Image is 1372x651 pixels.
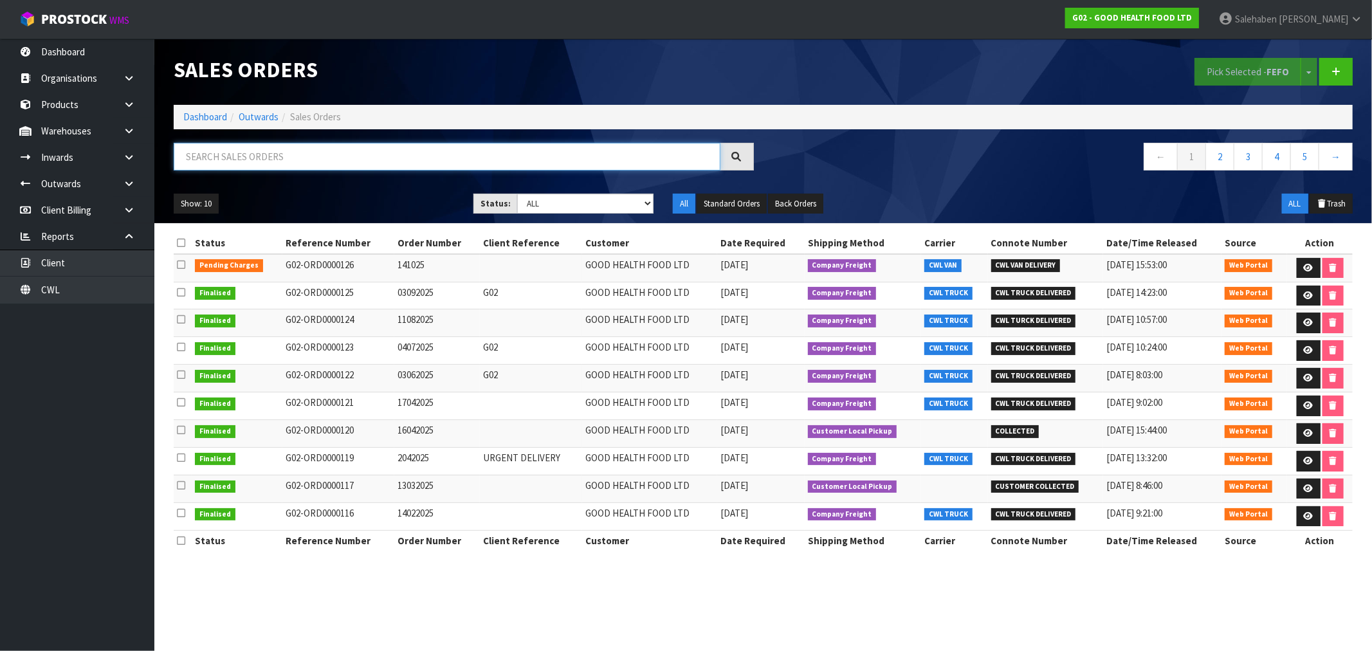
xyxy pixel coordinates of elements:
span: Finalised [195,481,235,493]
th: Customer [582,233,717,253]
td: GOOD HEALTH FOOD LTD [582,365,717,392]
button: Trash [1310,194,1353,214]
td: GOOD HEALTH FOOD LTD [582,309,717,337]
td: 11082025 [394,309,480,337]
th: Order Number [394,233,480,253]
span: Web Portal [1225,453,1272,466]
th: Connote Number [988,233,1103,253]
th: Date/Time Released [1103,530,1222,551]
a: 3 [1234,143,1263,170]
th: Customer [582,530,717,551]
strong: Status: [480,198,511,209]
span: Finalised [195,342,235,355]
th: Reference Number [282,530,394,551]
button: All [673,194,695,214]
td: 14022025 [394,502,480,530]
h1: Sales Orders [174,58,754,82]
td: 141025 [394,254,480,282]
td: G02 [480,282,582,309]
td: G02-ORD0000120 [282,420,394,448]
span: [DATE] [720,396,748,408]
span: Salehaben [1235,13,1277,25]
span: Finalised [195,315,235,327]
button: Standard Orders [697,194,767,214]
td: 03062025 [394,365,480,392]
span: CWL TRUCK DELIVERED [991,342,1076,355]
button: ALL [1282,194,1308,214]
th: Carrier [921,530,987,551]
button: Show: 10 [174,194,219,214]
td: G02-ORD0000117 [282,475,394,502]
td: G02-ORD0000121 [282,392,394,420]
td: GOOD HEALTH FOOD LTD [582,282,717,309]
span: CWL VAN DELIVERY [991,259,1061,272]
span: [DATE] [720,286,748,298]
span: CWL TRUCK DELIVERED [991,508,1076,521]
span: [DATE] 15:53:00 [1106,259,1167,271]
span: Company Freight [808,259,877,272]
td: 03092025 [394,282,480,309]
span: [DATE] 10:24:00 [1106,341,1167,353]
span: [DATE] 8:03:00 [1106,369,1162,381]
span: Company Freight [808,315,877,327]
span: CWL VAN [924,259,962,272]
span: CWL TRUCK [924,315,973,327]
td: G02-ORD0000116 [282,502,394,530]
span: Finalised [195,508,235,521]
th: Status [192,530,282,551]
a: ← [1144,143,1178,170]
span: CWL TRUCK [924,453,973,466]
span: [DATE] 9:02:00 [1106,396,1162,408]
span: Company Freight [808,370,877,383]
span: [DATE] 14:23:00 [1106,286,1167,298]
span: Finalised [195,453,235,466]
span: Web Portal [1225,370,1272,383]
span: [DATE] [720,313,748,325]
th: Action [1287,530,1353,551]
th: Client Reference [480,233,582,253]
td: G02-ORD0000126 [282,254,394,282]
img: cube-alt.png [19,11,35,27]
td: GOOD HEALTH FOOD LTD [582,420,717,448]
a: Outwards [239,111,279,123]
span: Company Freight [808,398,877,410]
td: G02-ORD0000119 [282,448,394,475]
span: [DATE] [720,369,748,381]
span: Finalised [195,370,235,383]
td: G02-ORD0000124 [282,309,394,337]
span: CWL TRUCK [924,508,973,521]
span: [DATE] 15:44:00 [1106,424,1167,436]
span: Web Portal [1225,259,1272,272]
a: 1 [1177,143,1206,170]
span: Web Portal [1225,315,1272,327]
td: G02 [480,365,582,392]
a: Dashboard [183,111,227,123]
span: Web Portal [1225,342,1272,355]
span: [DATE] [720,341,748,353]
span: Sales Orders [290,111,341,123]
span: CWL TRUCK [924,370,973,383]
span: CWL TRUCK DELIVERED [991,453,1076,466]
span: Web Portal [1225,481,1272,493]
span: CWL TURCK DELIVERED [991,315,1076,327]
span: [DATE] [720,259,748,271]
span: Finalised [195,398,235,410]
td: 17042025 [394,392,480,420]
span: Customer Local Pickup [808,481,897,493]
a: 2 [1205,143,1234,170]
th: Date Required [717,233,805,253]
span: Company Freight [808,453,877,466]
td: G02-ORD0000125 [282,282,394,309]
span: Customer Local Pickup [808,425,897,438]
span: Web Portal [1225,425,1272,438]
span: [DATE] [720,424,748,436]
td: GOOD HEALTH FOOD LTD [582,392,717,420]
td: 2042025 [394,448,480,475]
span: Web Portal [1225,398,1272,410]
span: [DATE] 10:57:00 [1106,313,1167,325]
nav: Page navigation [773,143,1353,174]
span: [DATE] [720,507,748,519]
span: Finalised [195,425,235,438]
td: GOOD HEALTH FOOD LTD [582,448,717,475]
th: Reference Number [282,233,394,253]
